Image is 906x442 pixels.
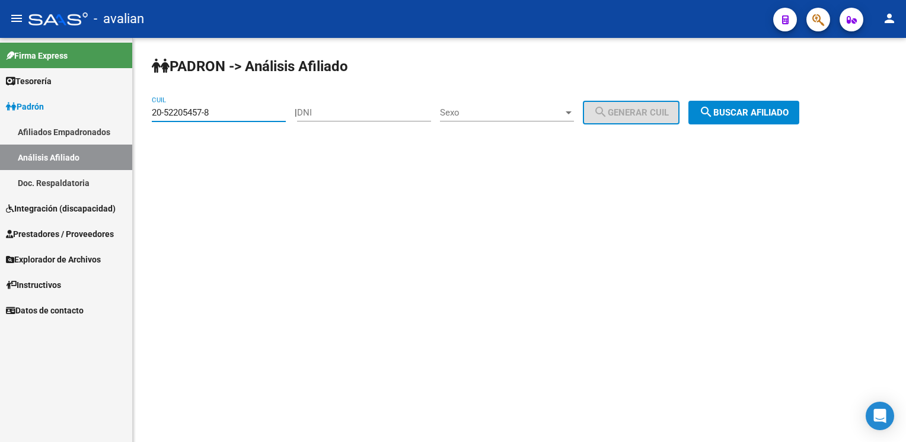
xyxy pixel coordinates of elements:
span: Sexo [440,107,563,118]
span: Firma Express [6,49,68,62]
mat-icon: search [699,105,713,119]
span: Generar CUIL [594,107,669,118]
span: Tesorería [6,75,52,88]
mat-icon: person [882,11,897,25]
button: Buscar afiliado [688,101,799,124]
strong: PADRON -> Análisis Afiliado [152,58,348,75]
span: - avalian [94,6,144,32]
span: Integración (discapacidad) [6,202,116,215]
span: Buscar afiliado [699,107,789,118]
span: Explorador de Archivos [6,253,101,266]
span: Instructivos [6,278,61,292]
button: Generar CUIL [583,101,679,124]
div: Open Intercom Messenger [866,402,894,430]
span: Datos de contacto [6,304,84,317]
div: | [295,107,688,118]
mat-icon: search [594,105,608,119]
mat-icon: menu [9,11,24,25]
span: Padrón [6,100,44,113]
span: Prestadores / Proveedores [6,228,114,241]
